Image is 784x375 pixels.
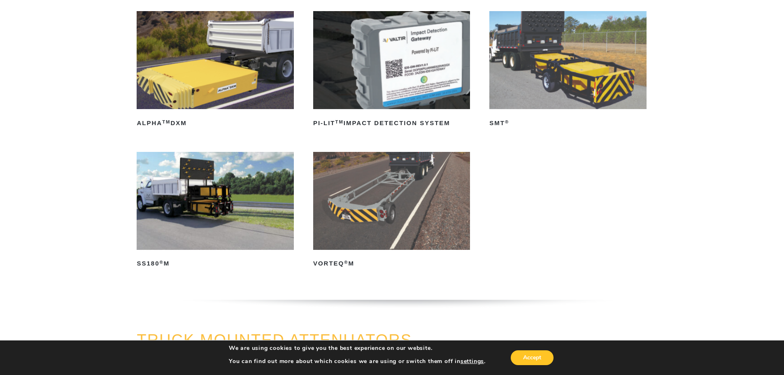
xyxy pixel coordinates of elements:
button: Accept [511,350,554,365]
sup: ® [344,260,348,265]
sup: ® [160,260,164,265]
sup: ® [505,119,509,124]
h2: VORTEQ M [313,257,470,270]
a: SS180®M [137,152,293,270]
h2: ALPHA DXM [137,116,293,130]
h2: SMT [489,116,646,130]
a: ALPHATMDXM [137,11,293,130]
button: settings [461,358,484,365]
p: You can find out more about which cookies we are using or switch them off in . [229,358,486,365]
a: SMT® [489,11,646,130]
h2: PI-LIT Impact Detection System [313,116,470,130]
sup: TM [335,119,344,124]
h2: SS180 M [137,257,293,270]
a: VORTEQ®M [313,152,470,270]
a: PI-LITTMImpact Detection System [313,11,470,130]
p: We are using cookies to give you the best experience on our website. [229,345,486,352]
sup: TM [162,119,170,124]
